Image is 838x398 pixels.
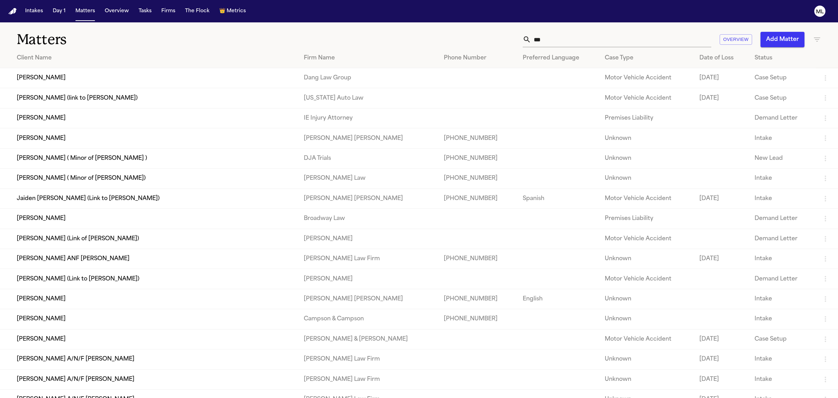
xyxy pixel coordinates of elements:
td: [PERSON_NAME] Law Firm [298,369,438,389]
button: Matters [73,5,98,17]
td: Motor Vehicle Accident [599,68,694,88]
td: [PERSON_NAME] [PERSON_NAME] [298,289,438,309]
button: crownMetrics [216,5,249,17]
button: Overview [102,5,132,17]
td: [DATE] [694,189,749,208]
div: Firm Name [304,54,433,62]
div: Preferred Language [523,54,594,62]
td: [PHONE_NUMBER] [438,169,517,189]
td: [PERSON_NAME] Law Firm [298,349,438,369]
button: Firms [159,5,178,17]
td: [PERSON_NAME] [PERSON_NAME] [298,189,438,208]
td: Demand Letter [749,269,816,289]
td: Motor Vehicle Accident [599,269,694,289]
td: Unknown [599,349,694,369]
td: Broadway Law [298,209,438,229]
td: Case Setup [749,68,816,88]
td: Intake [749,349,816,369]
td: [DATE] [694,68,749,88]
td: [PERSON_NAME] [298,269,438,289]
td: Unknown [599,128,694,148]
td: Intake [749,128,816,148]
td: Premises Liability [599,108,694,128]
button: Day 1 [50,5,68,17]
td: Campson & Campson [298,309,438,329]
td: [PHONE_NUMBER] [438,309,517,329]
td: Unknown [599,369,694,389]
td: [DATE] [694,349,749,369]
td: [PHONE_NUMBER] [438,128,517,148]
button: Intakes [22,5,46,17]
div: Status [755,54,810,62]
td: [PHONE_NUMBER] [438,148,517,168]
td: [DATE] [694,329,749,349]
td: [DATE] [694,369,749,389]
td: Spanish [517,189,600,208]
td: Intake [749,289,816,309]
td: Dang Law Group [298,68,438,88]
div: Phone Number [444,54,512,62]
div: Client Name [17,54,293,62]
td: Case Setup [749,329,816,349]
td: Motor Vehicle Accident [599,329,694,349]
td: Intake [749,369,816,389]
td: [PERSON_NAME] Law Firm [298,249,438,269]
td: [PERSON_NAME] Law [298,169,438,189]
button: Tasks [136,5,154,17]
td: IE Injury Attorney [298,108,438,128]
td: Unknown [599,249,694,269]
td: Unknown [599,169,694,189]
td: Intake [749,189,816,208]
td: DJA Trials [298,148,438,168]
h1: Matters [17,31,258,48]
td: [US_STATE] Auto Law [298,88,438,108]
td: New Lead [749,148,816,168]
td: [PHONE_NUMBER] [438,249,517,269]
td: Demand Letter [749,209,816,229]
td: Motor Vehicle Accident [599,189,694,208]
img: Finch Logo [8,8,17,15]
td: Intake [749,309,816,329]
td: [PERSON_NAME] [PERSON_NAME] [298,128,438,148]
button: Add Matter [760,32,804,47]
td: Motor Vehicle Accident [599,229,694,249]
td: [PERSON_NAME] & [PERSON_NAME] [298,329,438,349]
td: [DATE] [694,88,749,108]
a: Home [8,8,17,15]
td: Case Setup [749,88,816,108]
td: Intake [749,169,816,189]
td: Unknown [599,309,694,329]
td: Demand Letter [749,229,816,249]
td: Intake [749,249,816,269]
td: Demand Letter [749,108,816,128]
div: Date of Loss [699,54,743,62]
button: The Flock [182,5,212,17]
td: [PHONE_NUMBER] [438,289,517,309]
td: English [517,289,600,309]
td: Premises Liability [599,209,694,229]
td: Motor Vehicle Accident [599,88,694,108]
td: Unknown [599,148,694,168]
td: [PHONE_NUMBER] [438,189,517,208]
td: [DATE] [694,249,749,269]
td: [PERSON_NAME] [298,229,438,249]
button: Overview [720,34,752,45]
div: Case Type [605,54,688,62]
td: Unknown [599,289,694,309]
